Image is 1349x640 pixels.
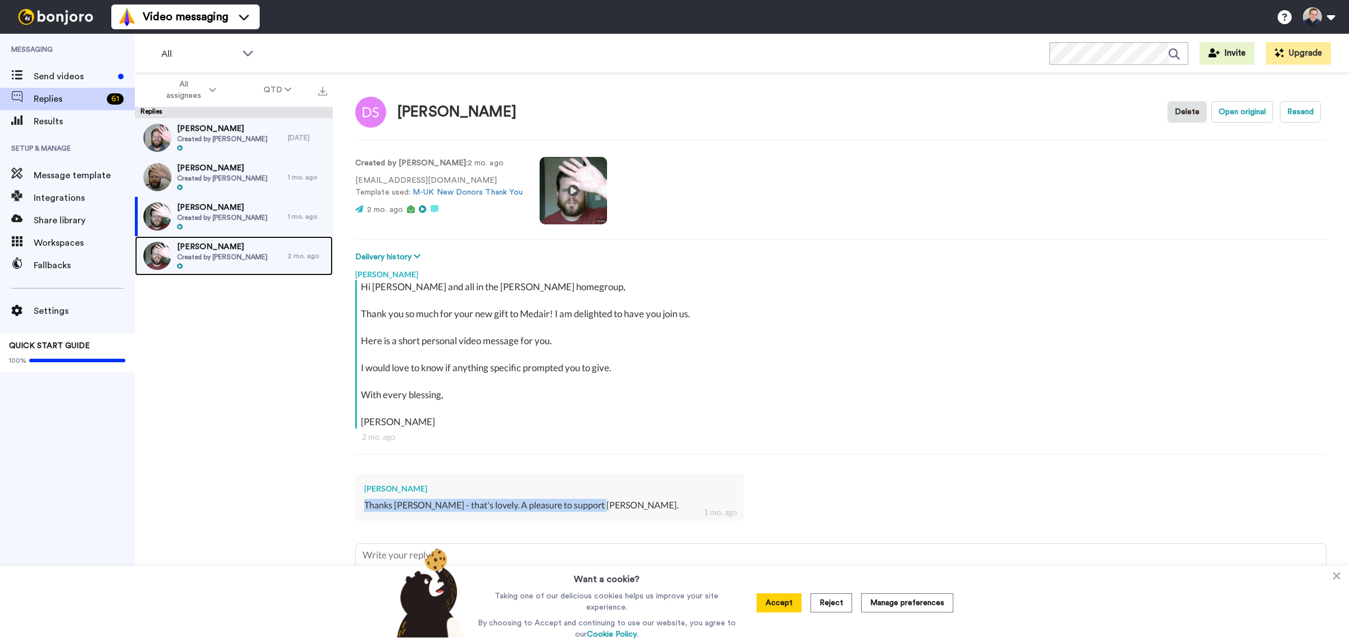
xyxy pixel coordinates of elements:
[574,566,640,586] h3: Want a cookie?
[135,118,333,157] a: [PERSON_NAME]Created by [PERSON_NAME][DATE]
[177,241,268,253] span: [PERSON_NAME]
[318,87,327,96] img: export.svg
[367,206,403,214] span: 2 mo. ago
[34,236,135,250] span: Workspaces
[355,97,386,128] img: Image of David Steinneger
[161,79,207,101] span: All assignees
[288,251,327,260] div: 2 mo. ago
[811,593,852,612] button: Reject
[135,197,333,236] a: [PERSON_NAME]Created by [PERSON_NAME]1 mo. ago
[143,163,171,191] img: b77e6138-496b-4d2d-b9db-5f1d8f48063e-thumb.jpg
[475,618,739,640] p: By choosing to Accept and continuing to use our website, you agree to our .
[757,593,802,612] button: Accept
[355,175,523,199] p: [EMAIL_ADDRESS][DOMAIN_NAME] Template used:
[362,431,1320,443] div: 2 mo. ago
[361,280,1324,429] div: Hi [PERSON_NAME] and all in the [PERSON_NAME] homegroup, Thank you so much for your new gift to M...
[355,157,523,169] p: : 2 mo. ago
[315,82,331,98] button: Export all results that match these filters now.
[355,159,466,167] strong: Created by [PERSON_NAME]
[34,115,135,128] span: Results
[1167,101,1207,123] button: Delete
[161,47,237,61] span: All
[288,212,327,221] div: 1 mo. ago
[34,259,135,272] span: Fallbacks
[34,191,135,205] span: Integrations
[704,507,737,518] div: 1 mo. ago
[364,499,735,512] div: Thanks [PERSON_NAME] - that's lovely. A pleasure to support [PERSON_NAME].
[34,304,135,318] span: Settings
[1199,42,1255,65] button: Invite
[143,9,228,25] span: Video messaging
[177,213,268,222] span: Created by [PERSON_NAME]
[34,92,102,106] span: Replies
[355,251,424,263] button: Delivery history
[34,214,135,227] span: Share library
[387,548,470,638] img: bear-with-cookie.png
[239,80,315,100] button: QTD
[364,483,735,494] div: [PERSON_NAME]
[143,202,171,231] img: 1d03ac40-b22b-4277-bcff-d50d455e0325-thumb.jpg
[143,124,171,152] img: e90185fe-4f60-414b-a687-04b55af0733b-thumb.jpg
[177,202,268,213] span: [PERSON_NAME]
[135,236,333,276] a: [PERSON_NAME]Created by [PERSON_NAME]2 mo. ago
[861,593,953,612] button: Manage preferences
[413,188,523,196] a: M-UK New Donors Thank You
[1280,101,1321,123] button: Resend
[587,630,637,638] a: Cookie Policy
[475,591,739,613] p: Taking one of our delicious cookies helps us improve your site experience.
[9,356,26,365] span: 100%
[177,163,268,174] span: [PERSON_NAME]
[397,104,517,120] div: [PERSON_NAME]
[177,123,268,134] span: [PERSON_NAME]
[288,173,327,182] div: 1 mo. ago
[288,133,327,142] div: [DATE]
[1211,101,1273,123] button: Open original
[107,93,124,105] div: 61
[9,342,90,350] span: QUICK START GUIDE
[177,253,268,262] span: Created by [PERSON_NAME]
[135,107,333,118] div: Replies
[1266,42,1331,65] button: Upgrade
[177,134,268,143] span: Created by [PERSON_NAME]
[355,263,1327,280] div: [PERSON_NAME]
[135,157,333,197] a: [PERSON_NAME]Created by [PERSON_NAME]1 mo. ago
[137,74,239,106] button: All assignees
[118,8,136,26] img: vm-color.svg
[34,70,114,83] span: Send videos
[34,169,135,182] span: Message template
[13,9,98,25] img: bj-logo-header-white.svg
[143,242,171,270] img: 3d49539d-2e03-48dd-b13c-56f555a5f405-thumb.jpg
[177,174,268,183] span: Created by [PERSON_NAME]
